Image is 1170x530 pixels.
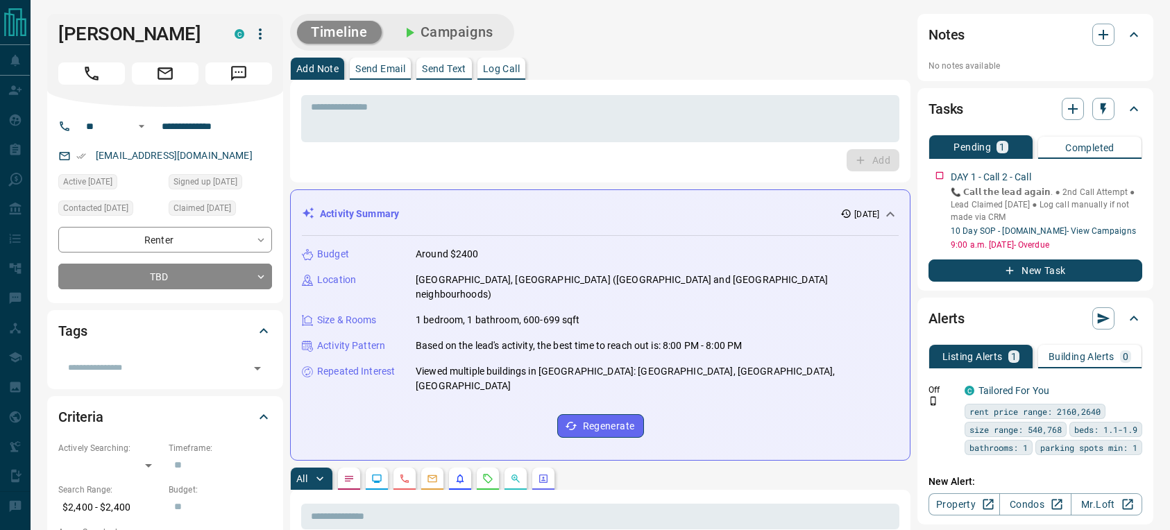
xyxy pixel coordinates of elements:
[929,384,956,396] p: Off
[929,307,965,330] h2: Alerts
[317,339,385,353] p: Activity Pattern
[929,98,963,120] h2: Tasks
[169,442,272,454] p: Timeframe:
[58,23,214,45] h1: [PERSON_NAME]
[371,473,382,484] svg: Lead Browsing Activity
[427,473,438,484] svg: Emails
[63,201,128,215] span: Contacted [DATE]
[929,60,1142,72] p: No notes available
[854,208,879,221] p: [DATE]
[169,200,272,220] div: Sun Oct 12 2025
[296,474,307,484] p: All
[169,174,272,194] div: Sun Oct 12 2025
[929,92,1142,126] div: Tasks
[929,493,1000,515] a: Property
[63,175,112,189] span: Active [DATE]
[320,207,399,221] p: Activity Summary
[538,473,549,484] svg: Agent Actions
[58,62,125,85] span: Call
[999,142,1005,152] p: 1
[58,406,103,428] h2: Criteria
[58,314,272,348] div: Tags
[951,170,1031,185] p: DAY 1 - Call 2 - Call
[929,18,1142,51] div: Notes
[1074,422,1137,436] span: beds: 1.1-1.9
[317,364,395,379] p: Repeated Interest
[387,21,507,44] button: Campaigns
[953,142,991,152] p: Pending
[205,62,272,85] span: Message
[942,352,1003,361] p: Listing Alerts
[297,21,382,44] button: Timeline
[978,385,1049,396] a: Tailored For You
[969,422,1062,436] span: size range: 540,768
[1049,352,1114,361] p: Building Alerts
[422,64,466,74] p: Send Text
[929,396,938,406] svg: Push Notification Only
[416,273,899,302] p: [GEOGRAPHIC_DATA], [GEOGRAPHIC_DATA] ([GEOGRAPHIC_DATA] and [GEOGRAPHIC_DATA] neighbourhoods)
[482,473,493,484] svg: Requests
[235,29,244,39] div: condos.ca
[169,484,272,496] p: Budget:
[58,320,87,342] h2: Tags
[929,475,1142,489] p: New Alert:
[483,64,520,74] p: Log Call
[58,227,272,253] div: Renter
[173,175,237,189] span: Signed up [DATE]
[929,24,965,46] h2: Notes
[1011,352,1017,361] p: 1
[76,151,86,161] svg: Email Verified
[296,64,339,74] p: Add Note
[133,118,150,135] button: Open
[344,473,355,484] svg: Notes
[416,247,479,262] p: Around $2400
[951,239,1142,251] p: 9:00 a.m. [DATE] - Overdue
[965,386,974,395] div: condos.ca
[416,364,899,393] p: Viewed multiple buildings in [GEOGRAPHIC_DATA]: [GEOGRAPHIC_DATA], [GEOGRAPHIC_DATA], [GEOGRAPHIC...
[317,247,349,262] p: Budget
[455,473,466,484] svg: Listing Alerts
[951,186,1142,223] p: 📞 𝗖𝗮𝗹𝗹 𝘁𝗵𝗲 𝗹𝗲𝗮𝗱 𝗮𝗴𝗮𝗶𝗻. ● 2nd Call Attempt ● Lead Claimed [DATE] ‎● Log call manually if not made ...
[399,473,410,484] svg: Calls
[58,484,162,496] p: Search Range:
[58,174,162,194] div: Sun Oct 12 2025
[302,201,899,227] div: Activity Summary[DATE]
[248,359,267,378] button: Open
[58,200,162,220] div: Sun Oct 12 2025
[969,441,1028,454] span: bathrooms: 1
[951,226,1136,236] a: 10 Day SOP - [DOMAIN_NAME]- View Campaigns
[510,473,521,484] svg: Opportunities
[557,414,644,438] button: Regenerate
[317,273,356,287] p: Location
[1071,493,1142,515] a: Mr.Loft
[1065,143,1114,153] p: Completed
[132,62,198,85] span: Email
[416,313,580,327] p: 1 bedroom, 1 bathroom, 600-699 sqft
[58,264,272,289] div: TBD
[999,493,1071,515] a: Condos
[929,302,1142,335] div: Alerts
[58,442,162,454] p: Actively Searching:
[969,404,1101,418] span: rent price range: 2160,2640
[317,313,377,327] p: Size & Rooms
[1123,352,1128,361] p: 0
[929,259,1142,282] button: New Task
[416,339,742,353] p: Based on the lead's activity, the best time to reach out is: 8:00 PM - 8:00 PM
[355,64,405,74] p: Send Email
[96,150,253,161] a: [EMAIL_ADDRESS][DOMAIN_NAME]
[58,400,272,434] div: Criteria
[58,496,162,519] p: $2,400 - $2,400
[173,201,231,215] span: Claimed [DATE]
[1040,441,1137,454] span: parking spots min: 1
